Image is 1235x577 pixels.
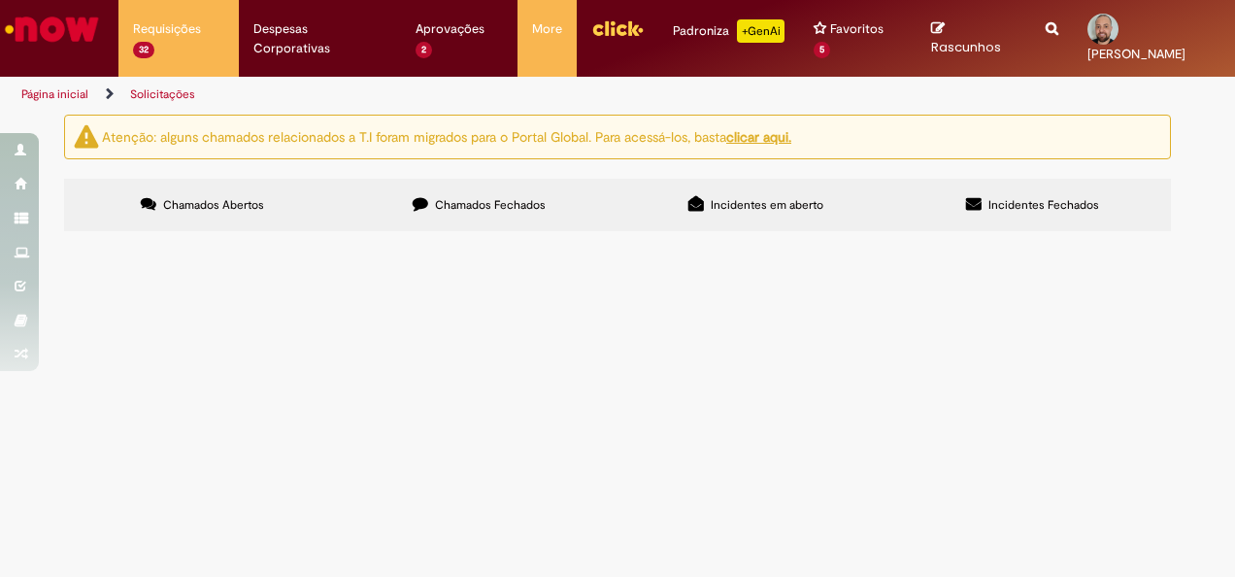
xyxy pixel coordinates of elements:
[830,19,884,39] span: Favoritos
[988,197,1099,213] span: Incidentes Fechados
[532,19,562,39] span: More
[416,42,432,58] span: 2
[15,77,809,113] ul: Trilhas de página
[133,19,201,39] span: Requisições
[102,128,791,146] ng-bind-html: Atenção: alguns chamados relacionados a T.I foram migrados para o Portal Global. Para acessá-los,...
[416,19,484,39] span: Aprovações
[130,86,195,102] a: Solicitações
[711,197,823,213] span: Incidentes em aberto
[253,19,386,58] span: Despesas Corporativas
[435,197,546,213] span: Chamados Fechados
[133,42,154,58] span: 32
[931,38,1001,56] span: Rascunhos
[931,20,1017,56] a: Rascunhos
[673,19,784,43] div: Padroniza
[814,42,830,58] span: 5
[737,19,784,43] p: +GenAi
[1087,46,1185,62] span: [PERSON_NAME]
[163,197,264,213] span: Chamados Abertos
[591,14,644,43] img: click_logo_yellow_360x200.png
[21,86,88,102] a: Página inicial
[2,10,102,49] img: ServiceNow
[726,128,791,146] a: clicar aqui.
